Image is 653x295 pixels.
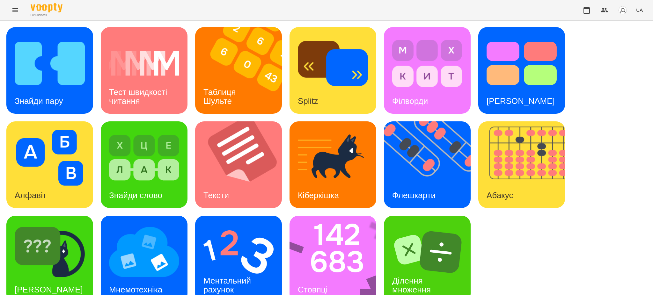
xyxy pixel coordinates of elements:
[634,4,645,16] button: UA
[195,27,290,114] img: Таблиця Шульте
[478,121,573,208] img: Абакус
[195,121,290,208] img: Тексти
[298,191,339,200] h3: Кіберкішка
[384,27,471,114] a: ФілвордиФілворди
[290,121,376,208] a: КіберкішкаКіберкішка
[392,276,431,294] h3: Ділення множення
[298,285,327,294] h3: Стовпці
[195,121,282,208] a: ТекстиТексти
[15,35,85,91] img: Знайди пару
[109,224,179,280] img: Мнемотехніка
[478,27,565,114] a: Тест Струпа[PERSON_NAME]
[109,35,179,91] img: Тест швидкості читання
[392,191,436,200] h3: Флешкарти
[15,224,85,280] img: Знайди Кіберкішку
[203,87,238,105] h3: Таблиця Шульте
[636,7,643,13] span: UA
[15,130,85,186] img: Алфавіт
[109,285,162,294] h3: Мнемотехніка
[109,191,162,200] h3: Знайди слово
[101,121,187,208] a: Знайди словоЗнайди слово
[15,285,83,294] h3: [PERSON_NAME]
[392,96,428,106] h3: Філворди
[618,6,627,15] img: avatar_s.png
[109,130,179,186] img: Знайди слово
[298,35,368,91] img: Splitz
[384,121,479,208] img: Флешкарти
[487,191,513,200] h3: Абакус
[203,191,229,200] h3: Тексти
[478,121,565,208] a: АбакусАбакус
[203,276,253,294] h3: Ментальний рахунок
[6,121,93,208] a: АлфавітАлфавіт
[290,27,376,114] a: SplitzSplitz
[109,87,169,105] h3: Тест швидкості читання
[195,27,282,114] a: Таблиця ШультеТаблиця Шульте
[8,3,23,18] button: Menu
[15,191,47,200] h3: Алфавіт
[203,224,274,280] img: Ментальний рахунок
[384,121,471,208] a: ФлешкартиФлешкарти
[31,3,62,12] img: Voopty Logo
[15,96,63,106] h3: Знайди пару
[487,96,555,106] h3: [PERSON_NAME]
[6,27,93,114] a: Знайди паруЗнайди пару
[101,27,187,114] a: Тест швидкості читанняТест швидкості читання
[392,224,462,280] img: Ділення множення
[298,96,318,106] h3: Splitz
[31,13,62,17] span: For Business
[487,35,557,91] img: Тест Струпа
[392,35,462,91] img: Філворди
[298,130,368,186] img: Кіберкішка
